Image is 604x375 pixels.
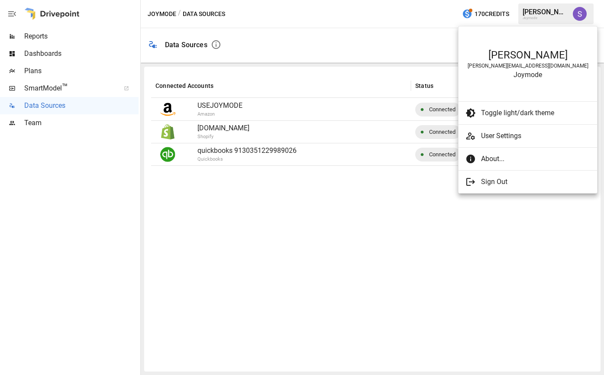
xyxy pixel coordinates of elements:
div: [PERSON_NAME] [467,49,588,61]
div: [PERSON_NAME][EMAIL_ADDRESS][DOMAIN_NAME] [467,63,588,69]
span: Sign Out [481,177,590,187]
span: About... [481,154,590,164]
div: Joymode [467,71,588,79]
span: User Settings [481,131,590,141]
span: Toggle light/dark theme [481,108,590,118]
